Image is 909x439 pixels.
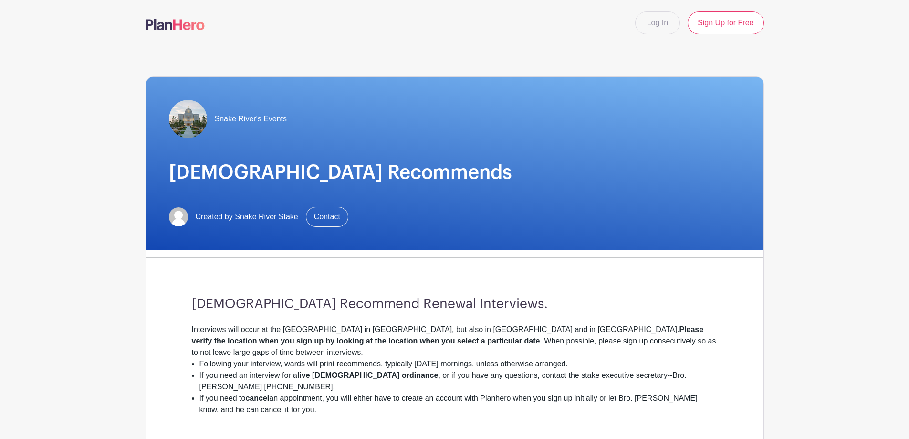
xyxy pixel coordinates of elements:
div: Interviews will occur at the [GEOGRAPHIC_DATA] in [GEOGRAPHIC_DATA], but also in [GEOGRAPHIC_DATA... [192,324,718,358]
img: logo-507f7623f17ff9eddc593b1ce0a138ce2505c220e1c5a4e2b4648c50719b7d32.svg [146,19,205,30]
li: Following your interview, wards will print recommends, typically [DATE] mornings, unless otherwis... [199,358,718,370]
strong: live [DEMOGRAPHIC_DATA] ordinance [297,371,438,379]
a: Log In [635,11,680,34]
a: Contact [306,207,348,227]
strong: cancel [245,394,269,402]
span: Snake River's Events [215,113,287,125]
li: If you need an interview for a , or if you have any questions, contact the stake executive secret... [199,370,718,393]
span: Created by Snake River Stake [196,211,298,223]
a: Sign Up for Free [688,11,763,34]
h1: [DEMOGRAPHIC_DATA] Recommends [169,161,741,184]
h3: [DEMOGRAPHIC_DATA] Recommend Renewal Interviews. [192,296,718,312]
img: meridian-idaho-temple-3302-thumb.jpg [169,100,207,138]
img: default-ce2991bfa6775e67f084385cd625a349d9dcbb7a52a09fb2fda1e96e2d18dcdb.png [169,207,188,226]
li: If you need to an appointment, you will either have to create an account with Planhero when you s... [199,393,718,416]
strong: Please verify the location when you sign up by looking at the location when you select a particul... [192,325,704,345]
